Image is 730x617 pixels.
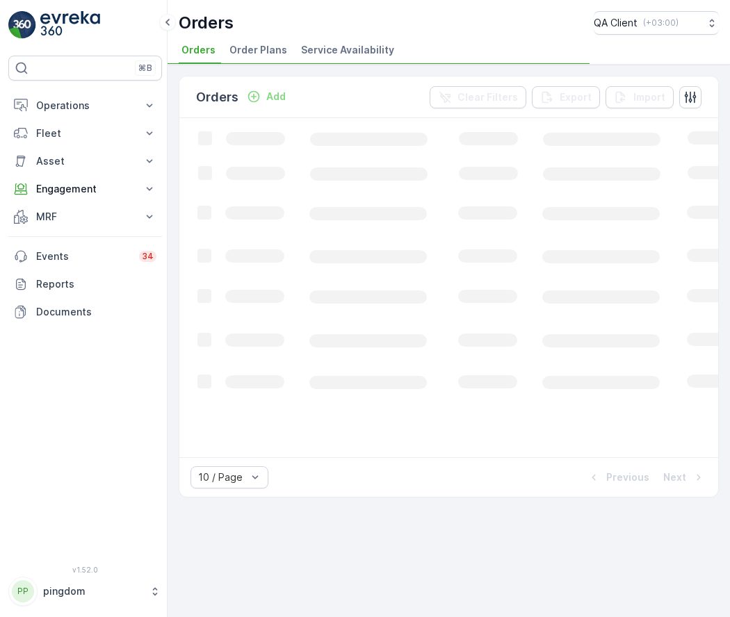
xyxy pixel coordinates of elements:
[643,17,679,28] p: ( +03:00 )
[196,88,238,107] p: Orders
[457,90,518,104] p: Clear Filters
[663,470,686,484] p: Next
[594,11,719,35] button: QA Client(+03:00)
[229,43,287,57] span: Order Plans
[36,126,134,140] p: Fleet
[36,210,134,224] p: MRF
[241,88,291,105] button: Add
[36,99,134,113] p: Operations
[36,249,131,263] p: Events
[8,242,162,270] a: Events34
[8,203,162,231] button: MRF
[633,90,665,104] p: Import
[606,470,649,484] p: Previous
[430,86,526,108] button: Clear Filters
[142,251,154,262] p: 34
[36,277,156,291] p: Reports
[560,90,592,104] p: Export
[8,147,162,175] button: Asset
[8,175,162,203] button: Engagement
[179,12,234,34] p: Orders
[301,43,394,57] span: Service Availability
[36,182,134,196] p: Engagement
[266,90,286,104] p: Add
[12,580,34,602] div: PP
[8,566,162,574] span: v 1.52.0
[606,86,674,108] button: Import
[43,584,143,598] p: pingdom
[36,305,156,319] p: Documents
[8,120,162,147] button: Fleet
[585,469,651,486] button: Previous
[40,11,100,39] img: logo_light-DOdMpM7g.png
[532,86,600,108] button: Export
[138,63,152,74] p: ⌘B
[36,154,134,168] p: Asset
[594,16,638,30] p: QA Client
[181,43,216,57] span: Orders
[8,92,162,120] button: Operations
[662,469,707,486] button: Next
[8,577,162,606] button: PPpingdom
[8,11,36,39] img: logo
[8,298,162,326] a: Documents
[8,270,162,298] a: Reports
